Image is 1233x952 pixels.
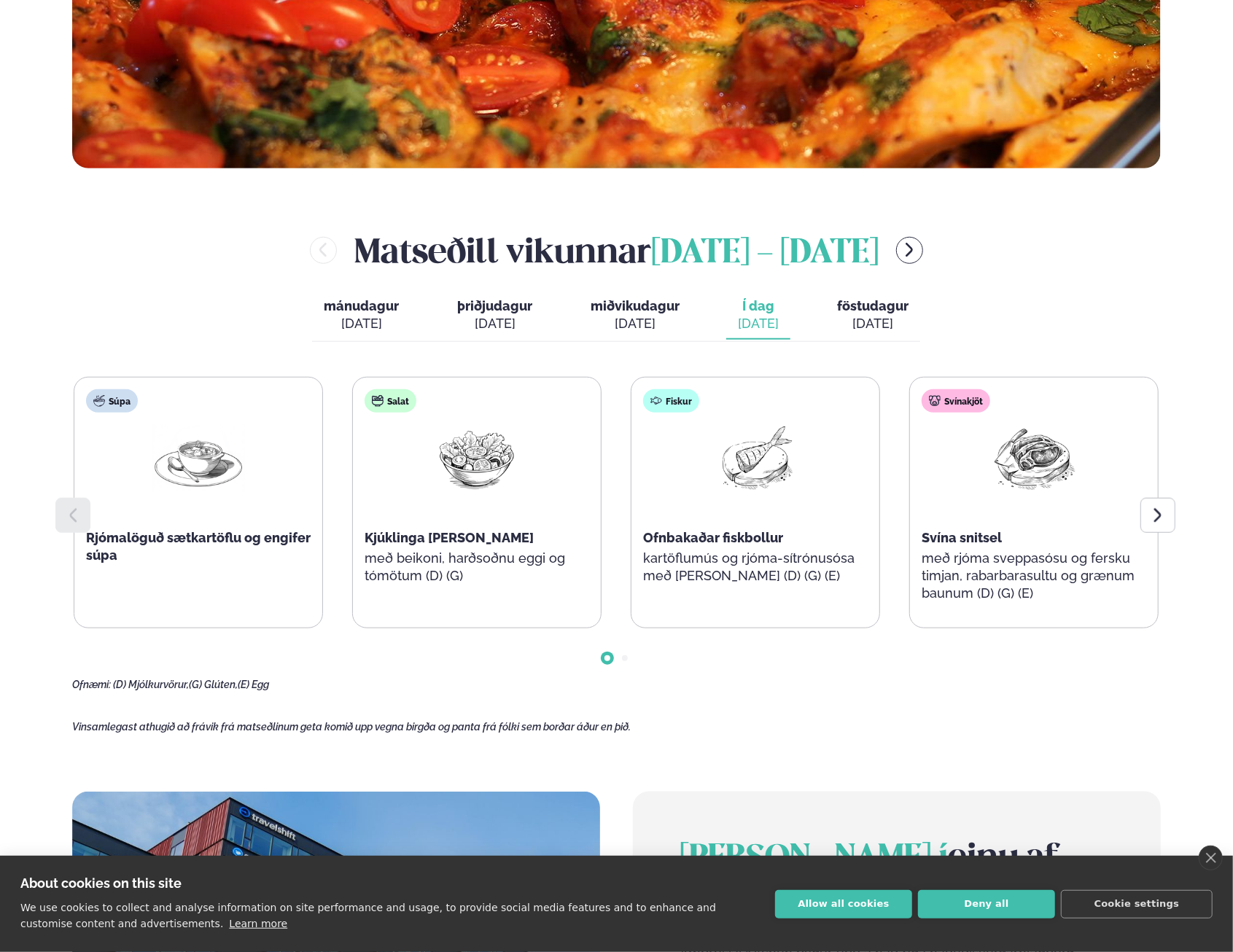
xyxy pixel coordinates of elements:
span: [PERSON_NAME] í [680,843,948,875]
button: menu-btn-right [896,237,923,264]
img: Soup.png [152,424,245,492]
img: Fish.png [709,424,802,492]
img: Pork-Meat.png [987,424,1081,492]
span: Í dag [738,297,779,315]
button: Í dag [DATE] [726,292,790,340]
span: (G) Glúten, [189,679,238,690]
div: [DATE] [324,315,399,332]
div: Súpa [86,389,138,413]
button: Cookie settings [1061,890,1213,918]
div: [DATE] [837,315,909,332]
span: (E) Egg [238,679,269,690]
p: We use cookies to collect and analyse information on site performance and usage, to provide socia... [20,902,716,929]
span: Rjómalöguð sætkartöflu og engifer súpa [86,530,311,563]
a: close [1199,846,1223,870]
button: þriðjudagur [DATE] [446,292,544,340]
button: miðvikudagur [DATE] [579,292,691,340]
p: kartöflumús og rjóma-sítrónusósa með [PERSON_NAME] (D) (G) (E) [643,550,868,585]
div: [DATE] [591,315,680,332]
button: Deny all [918,890,1055,918]
img: salad.svg [372,395,384,407]
img: pork.svg [929,395,941,407]
span: Kjúklinga [PERSON_NAME] [365,530,534,545]
span: Go to slide 1 [604,655,610,661]
span: Ofnbakaðar fiskbollur [643,530,783,545]
span: föstudagur [837,298,909,313]
p: með rjóma sveppasósu og fersku timjan, rabarbarasultu og grænum baunum (D) (G) (E) [922,550,1146,602]
span: miðvikudagur [591,298,680,313]
img: fish.svg [650,395,662,407]
span: Vinsamlegast athugið að frávik frá matseðlinum geta komið upp vegna birgða og panta frá fólki sem... [72,721,631,733]
span: (D) Mjólkurvörur, [113,679,189,690]
img: Salad.png [430,424,524,492]
span: mánudagur [324,298,399,313]
button: menu-btn-left [310,237,337,264]
button: Allow all cookies [775,890,912,918]
span: Ofnæmi: [72,679,111,690]
span: Go to slide 2 [622,655,628,661]
a: Learn more [229,918,287,929]
img: soup.svg [93,395,105,407]
span: þriðjudagur [457,298,532,313]
div: Fiskur [643,389,699,413]
span: [DATE] - [DATE] [651,238,879,270]
span: Svína snitsel [922,530,1002,545]
button: mánudagur [DATE] [312,292,411,340]
div: Salat [365,389,416,413]
div: Svínakjöt [922,389,990,413]
p: með beikoni, harðsoðnu eggi og tómötum (D) (G) [365,550,589,585]
div: [DATE] [738,315,779,332]
div: [DATE] [457,315,532,332]
button: föstudagur [DATE] [825,292,920,340]
strong: About cookies on this site [20,875,182,891]
h2: Matseðill vikunnar [354,227,879,274]
h2: einu af okkar stöðum [680,838,1114,920]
